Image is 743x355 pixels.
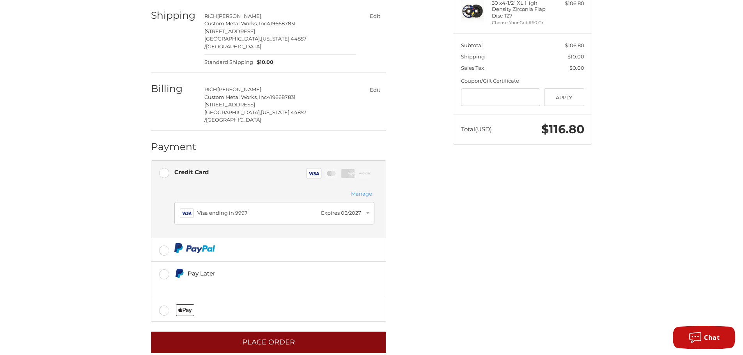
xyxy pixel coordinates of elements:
span: $116.80 [541,122,584,136]
button: Apply [544,88,584,106]
span: 44857 / [204,35,307,49]
button: Edit [364,11,386,22]
span: Standard Shipping [204,58,253,66]
span: [US_STATE], [261,35,291,42]
span: Custom Metal Works, Inc [204,20,267,26]
span: [GEOGRAPHIC_DATA], [204,35,261,42]
img: Pay Later icon [174,268,184,278]
span: Shipping [461,53,485,60]
span: [GEOGRAPHIC_DATA], [204,109,261,115]
iframe: PayPal Message 1 [174,281,333,288]
span: Custom Metal Works, Inc [204,94,267,100]
button: Edit [364,84,386,95]
span: [PERSON_NAME] [217,13,261,19]
span: $10.00 [253,58,274,66]
span: 4196687831 [267,94,296,100]
div: Visa ending in 9997 [197,209,317,217]
button: Place Order [151,332,386,353]
span: $106.80 [565,42,584,48]
li: Choose Your Grit #60 Grit [492,19,551,26]
span: [STREET_ADDRESS] [204,28,255,34]
h2: Billing [151,83,197,95]
h2: Payment [151,141,197,153]
span: Sales Tax [461,65,484,71]
div: Pay Later [188,267,332,280]
span: [PERSON_NAME] [217,86,261,92]
span: Total (USD) [461,125,492,133]
span: [GEOGRAPHIC_DATA] [206,117,261,123]
button: Visa ending in 9997Expires 06/2027 [174,202,374,224]
input: Gift Certificate or Coupon Code [461,88,541,106]
div: Expires 06/2027 [321,209,361,217]
span: $0.00 [569,65,584,71]
button: Manage [349,190,374,198]
span: RICH [204,86,217,92]
h2: Shipping [151,9,197,21]
img: PayPal icon [174,243,215,253]
span: Subtotal [461,42,483,48]
span: [GEOGRAPHIC_DATA] [206,43,261,49]
span: Chat [704,333,720,342]
div: Coupon/Gift Certificate [461,77,584,85]
span: 4196687831 [267,20,296,26]
div: Credit Card [174,166,209,178]
span: $10.00 [567,53,584,60]
button: Chat [673,326,735,349]
span: [US_STATE], [261,109,291,115]
span: [STREET_ADDRESS] [204,101,255,108]
img: Applepay icon [176,304,194,316]
span: RICH [204,13,217,19]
